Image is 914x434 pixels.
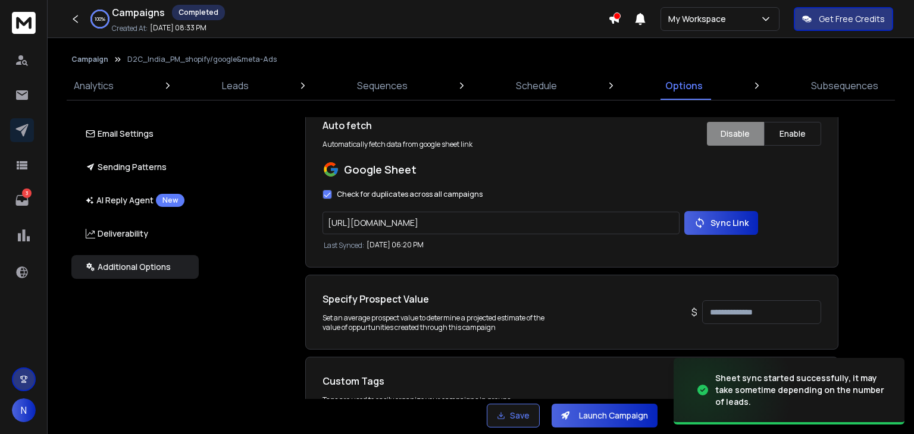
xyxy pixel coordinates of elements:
a: Options [658,71,710,100]
a: Analytics [67,71,121,100]
p: D2C_India_PM_shopify/google&meta-Ads [127,55,277,64]
p: Get Free Credits [819,13,885,25]
p: [DATE] 08:33 PM [150,23,206,33]
button: Disable [707,122,764,146]
div: Completed [172,5,225,20]
p: My Workspace [668,13,731,25]
a: 3 [10,188,34,212]
h1: Auto fetch [323,118,560,133]
p: Subsequences [811,78,878,93]
button: Email Settings [71,122,199,146]
p: Leads [222,78,249,93]
p: 3 [22,188,32,198]
p: Sequences [357,78,408,93]
div: Sheet sync started successfully, it may take sometime depending on the number of leads. [715,372,890,408]
button: N [12,398,36,422]
p: Options [665,78,703,93]
p: 100 % [95,15,105,23]
a: Schedule [509,71,564,100]
p: Schedule [516,78,557,93]
button: Enable [764,122,821,146]
p: Analytics [74,78,114,93]
h1: Campaigns [112,5,165,20]
a: Leads [215,71,256,100]
p: Created At: [112,24,148,33]
button: Get Free Credits [794,7,893,31]
img: image [674,355,793,426]
p: Email Settings [86,128,154,140]
a: Subsequences [804,71,885,100]
a: Sequences [350,71,415,100]
button: Campaign [71,55,108,64]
